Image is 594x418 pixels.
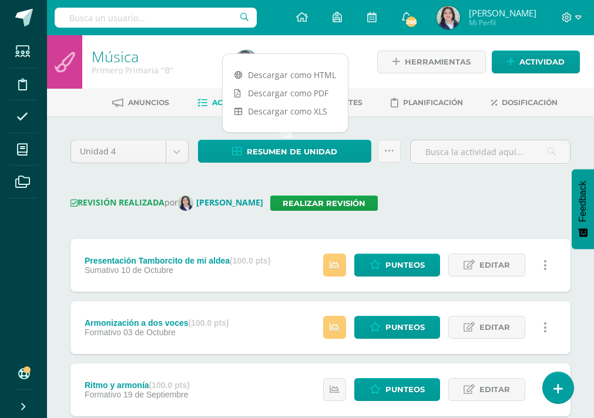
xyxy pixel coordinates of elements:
input: Busca la actividad aquí... [411,140,570,163]
span: 03 de Octubre [123,328,176,337]
a: Música [92,46,139,66]
a: Dosificación [491,93,558,112]
a: Punteos [354,378,440,401]
div: Presentación Tamborcito de mi aldea [85,256,270,265]
img: 4d6e86802603613d57047eb350f00b4f.png [178,195,193,211]
span: Punteos [385,379,425,400]
a: Anuncios [112,93,169,112]
span: Resumen de unidad [247,141,337,163]
div: por [71,195,570,211]
strong: (100.0 pts) [189,318,229,328]
a: Herramientas [377,50,486,73]
a: Unidad 4 [71,140,188,163]
span: Editar [479,379,510,400]
a: Realizar revisión [270,195,378,211]
span: 266 [405,15,418,28]
span: Punteos [385,254,425,276]
a: Resumen de unidad [198,140,371,163]
span: Actividad [519,51,565,73]
a: Descargar como HTML [223,66,348,84]
a: Punteos [354,316,440,339]
strong: REVISIÓN REALIZADA [71,197,165,208]
span: Herramientas [405,51,471,73]
a: Punteos [354,254,440,277]
a: Actividad [492,50,580,73]
a: Descargar como XLS [223,102,348,120]
span: [PERSON_NAME] [469,7,536,19]
div: Primero Primaria 'B' [92,65,220,76]
input: Busca un usuario... [55,8,257,28]
span: Editar [479,254,510,276]
img: 76910bec831e7b1d48aa6c002559430a.png [437,6,460,29]
span: Actividades [212,98,264,107]
span: Punteos [385,316,425,338]
span: Planificación [403,98,463,107]
span: Sumativo [85,265,119,275]
span: Formativo [85,390,121,399]
span: Unidad 4 [80,140,157,163]
span: Editar [479,316,510,338]
img: 2c0bbd3db486c019a4206c04b1654fb0.png [234,50,258,74]
div: Armonización a dos voces [85,318,229,328]
h1: Música [92,48,220,65]
a: Planificación [391,93,463,112]
span: 10 de Octubre [121,265,173,275]
strong: [PERSON_NAME] [196,197,263,208]
span: Formativo [85,328,121,337]
div: Ritmo y armonía [85,380,190,390]
a: [PERSON_NAME] [178,197,270,208]
span: 19 de Septiembre [123,390,189,399]
span: Mi Perfil [469,18,536,28]
a: Actividades [197,93,264,112]
span: Dosificación [502,98,558,107]
span: Feedback [578,181,588,222]
strong: (100.0 pts) [230,256,270,265]
span: Anuncios [128,98,169,107]
strong: (100.0 pts) [149,380,190,390]
a: Descargar como PDF [223,84,348,102]
button: Feedback - Mostrar encuesta [572,169,594,249]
